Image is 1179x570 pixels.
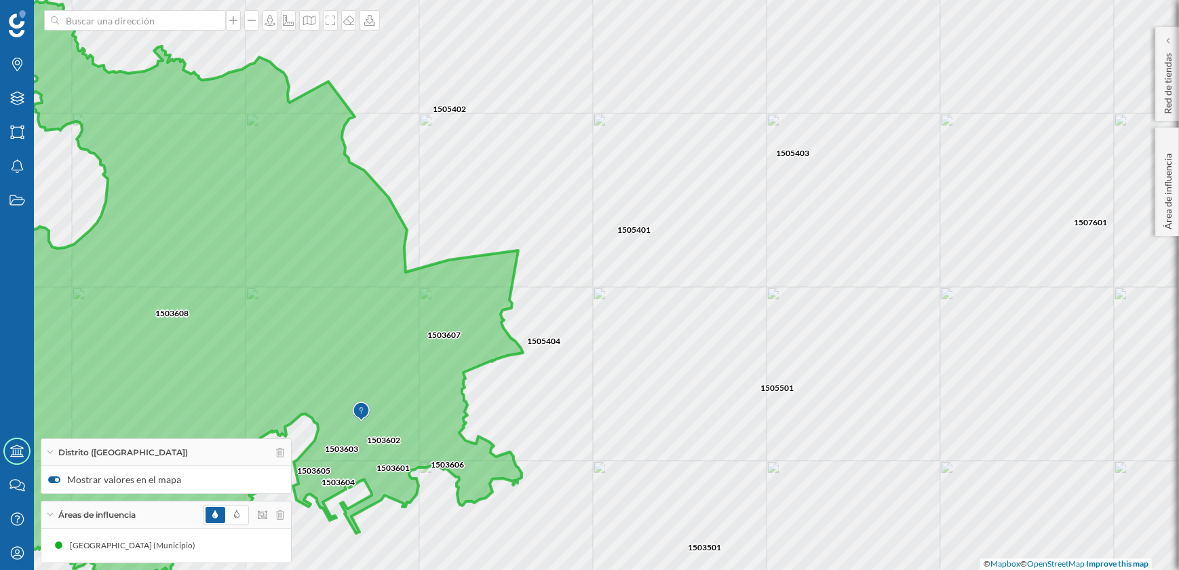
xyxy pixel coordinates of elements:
[1027,558,1085,569] a: OpenStreetMap
[1086,558,1148,569] a: Improve this map
[352,398,369,425] img: Marker
[990,558,1020,569] a: Mapbox
[27,9,75,22] span: Soporte
[58,509,136,521] span: Áreas de influencia
[1161,148,1175,229] p: Área de influencia
[58,446,188,459] span: Distrito ([GEOGRAPHIC_DATA])
[9,10,26,37] img: Geoblink Logo
[70,539,202,552] div: [GEOGRAPHIC_DATA] (Municipio)
[1161,47,1175,114] p: Red de tiendas
[980,558,1152,570] div: © ©
[48,473,284,487] label: Mostrar valores en el mapa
